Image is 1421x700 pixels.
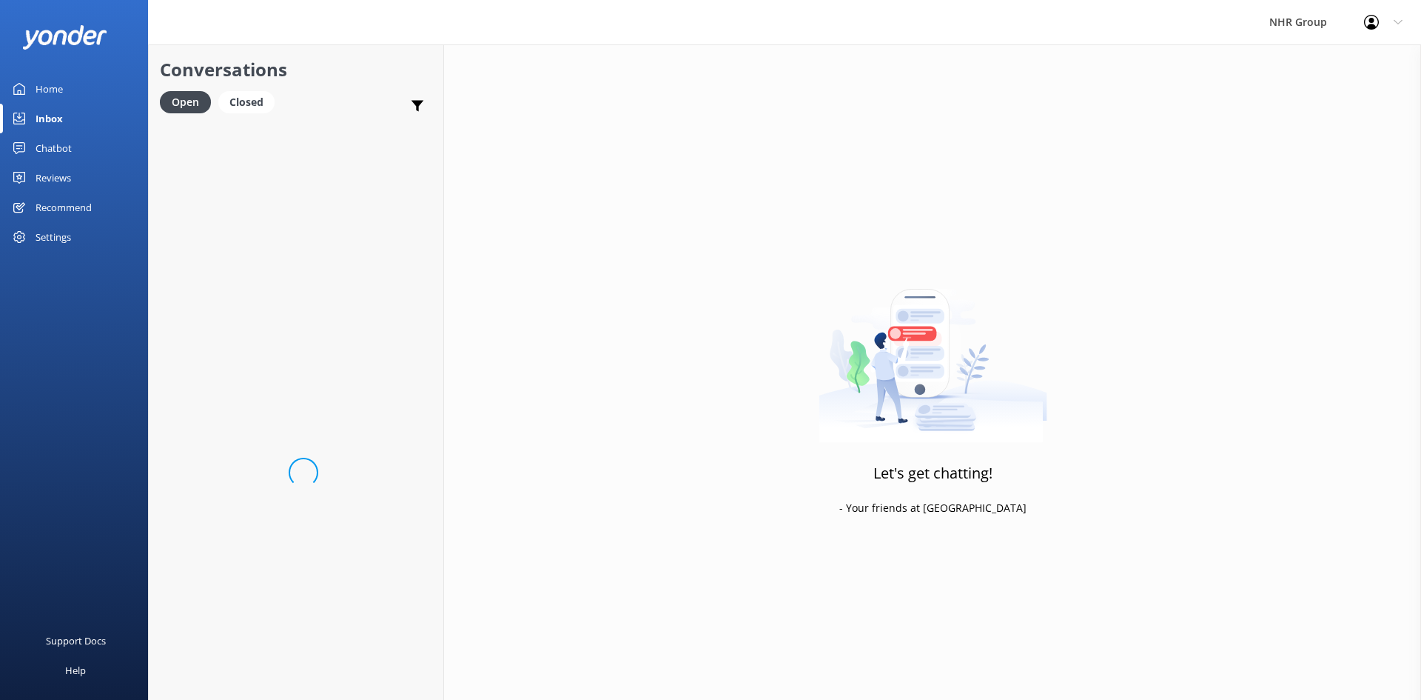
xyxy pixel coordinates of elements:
[65,656,86,685] div: Help
[36,193,92,222] div: Recommend
[36,104,63,133] div: Inbox
[36,133,72,163] div: Chatbot
[22,25,107,50] img: yonder-white-logo.png
[160,93,218,110] a: Open
[36,222,71,252] div: Settings
[36,163,71,193] div: Reviews
[46,626,106,656] div: Support Docs
[160,91,211,113] div: Open
[218,91,275,113] div: Closed
[160,56,432,84] h2: Conversations
[873,461,992,485] h3: Let's get chatting!
[839,500,1027,516] p: - Your friends at [GEOGRAPHIC_DATA]
[218,93,282,110] a: Closed
[819,258,1047,443] img: artwork of a man stealing a conversation from at giant smartphone
[36,74,63,104] div: Home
